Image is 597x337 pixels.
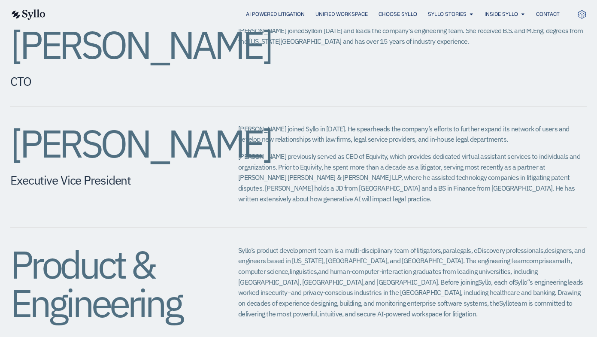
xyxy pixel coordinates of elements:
[10,173,204,187] h5: Executive Vice President​
[467,37,469,46] span: .
[238,124,569,144] span: [PERSON_NAME] joined Syllo in [DATE]. He spearheads the company’s efforts to further expand its n...
[526,256,555,264] span: comprises
[528,277,530,286] span: ‘
[478,277,491,286] span: Syllo
[246,10,305,18] a: AI Powered Litigation
[10,74,204,89] h5: CTO
[315,10,368,18] a: Unified Workspace
[238,288,580,307] span: and privacy-conscious industries in the [GEOGRAPHIC_DATA], including healthcare and banking. Draw...
[304,26,317,35] span: Syllo
[499,298,512,307] span: Syllo
[485,10,518,18] a: Inside Syllo
[442,246,544,254] span: paralegals, eDiscovery professionals,
[63,10,560,18] div: Menu Toggle
[536,10,560,18] a: Contact
[379,10,417,18] a: Choose Syllo
[238,267,537,286] span: and human-computer-interaction graduates from leading universities, including [GEOGRAPHIC_DATA], ...
[238,256,571,275] span: math, computer science,
[287,288,291,296] span: –
[265,288,288,296] span: security
[238,152,580,203] span: [PERSON_NAME] previously served as CEO of Equivity, which provides dedicated virtual assistant se...
[238,246,442,254] span: Syllo’s product development team is a multi-disciplinary team of litigators,
[238,298,572,318] span: team is committed to delivering the most powerful, intuitive, and secure AI-powered workspace for...
[10,245,204,322] h2: Product & Engineering
[428,10,467,18] a: Syllo Stories
[491,277,514,286] span: , each of
[238,26,304,35] span: [PERSON_NAME] joined
[10,124,204,162] h2: [PERSON_NAME]
[514,277,527,286] span: Syllo
[63,10,560,18] nav: Menu
[10,9,45,20] img: syllo
[527,277,528,286] span: ‘
[364,277,478,286] span: and [GEOGRAPHIC_DATA]. Before joining
[289,267,318,275] span: linguistics,
[238,26,583,46] span: in [DATE] and leads the company’s engineering team. She received B.S. and M.Eng. degrees from the...
[10,25,204,64] h2: [PERSON_NAME]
